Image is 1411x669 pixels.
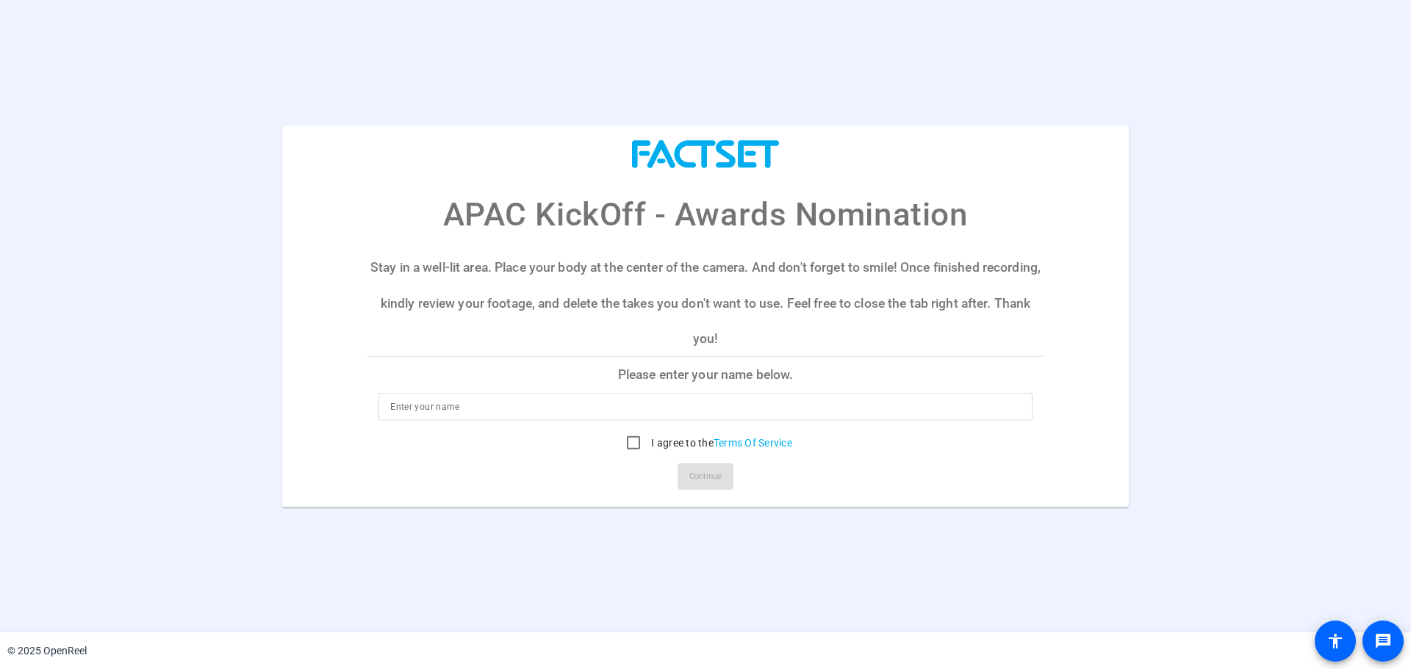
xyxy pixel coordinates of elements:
div: © 2025 OpenReel [7,643,87,659]
a: Terms Of Service [714,437,792,449]
img: company-logo [632,140,779,168]
input: Enter your name [390,398,1021,416]
label: I agree to the [648,435,792,450]
p: Stay in a well-lit area. Place your body at the center of the camera. And don't forget to smile! ... [367,250,1044,356]
p: APAC KickOff - Awards Nomination [443,190,969,239]
mat-icon: accessibility [1326,632,1344,650]
mat-icon: message [1374,632,1392,650]
p: Please enter your name below. [367,357,1044,392]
